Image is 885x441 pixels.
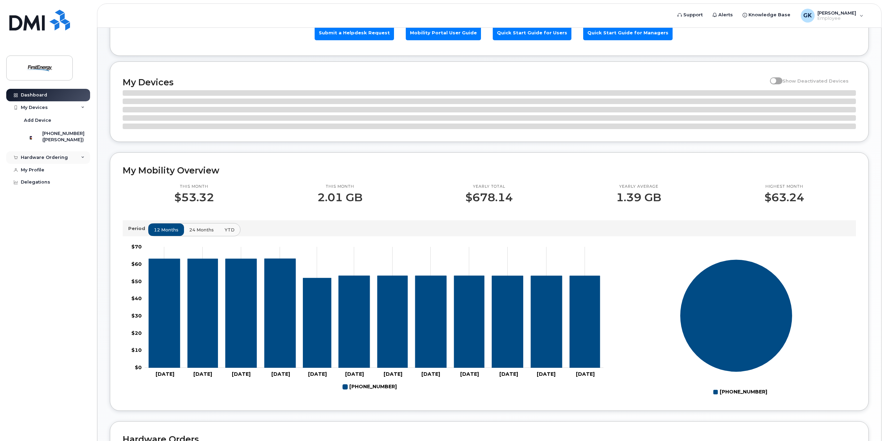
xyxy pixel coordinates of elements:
tspan: $10 [131,347,142,354]
span: Knowledge Base [748,11,790,18]
p: Yearly total [465,184,513,189]
tspan: $0 [135,364,142,371]
p: Period [128,225,148,232]
iframe: Messenger Launcher [855,411,880,436]
tspan: [DATE] [499,371,518,377]
g: Chart [131,244,604,393]
span: Support [683,11,703,18]
tspan: [DATE] [156,371,174,377]
span: [PERSON_NAME] [817,10,856,16]
tspan: $60 [131,261,142,267]
tspan: [DATE] [308,371,327,377]
a: Support [673,8,708,22]
tspan: $30 [131,313,142,319]
tspan: [DATE] [576,371,595,377]
tspan: [DATE] [421,371,440,377]
p: $53.32 [174,191,214,204]
p: $63.24 [764,191,804,204]
g: 330-604-8012 [343,381,397,393]
input: Show Deactivated Devices [770,74,776,80]
span: Show Deactivated Devices [782,78,849,84]
a: Mobility Portal User Guide [406,25,481,40]
span: GK [803,11,812,20]
tspan: [DATE] [271,371,290,377]
a: Knowledge Base [738,8,795,22]
span: 24 months [189,227,214,233]
span: YTD [225,227,235,233]
tspan: $50 [131,278,142,285]
a: Quick Start Guide for Users [493,25,571,40]
tspan: $70 [131,244,142,250]
tspan: [DATE] [537,371,555,377]
p: This month [174,184,214,189]
p: This month [317,184,362,189]
p: 2.01 GB [317,191,362,204]
tspan: [DATE] [384,371,402,377]
g: Chart [680,260,792,398]
tspan: $20 [131,330,142,336]
div: Gerenda, Kevin P [796,9,868,23]
tspan: [DATE] [232,371,251,377]
p: 1.39 GB [616,191,661,204]
p: Yearly average [616,184,661,189]
tspan: $40 [131,296,142,302]
g: Series [680,260,792,372]
g: Legend [713,386,767,398]
a: Submit a Helpdesk Request [315,25,394,40]
span: Employee [817,16,856,21]
g: 330-604-8012 [149,259,600,368]
p: Highest month [764,184,804,189]
h2: My Mobility Overview [123,165,856,176]
a: Alerts [708,8,738,22]
g: Legend [343,381,397,393]
h2: My Devices [123,77,766,87]
span: Alerts [718,11,733,18]
tspan: [DATE] [460,371,479,377]
tspan: [DATE] [345,371,364,377]
tspan: [DATE] [193,371,212,377]
a: Quick Start Guide for Managers [583,25,673,40]
p: $678.14 [465,191,513,204]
